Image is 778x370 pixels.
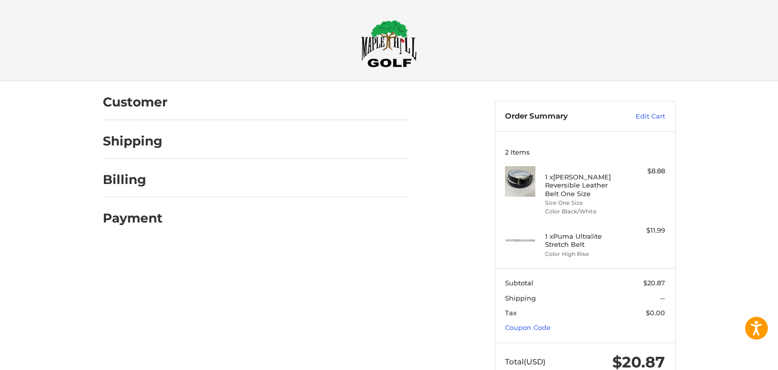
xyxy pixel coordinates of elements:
[643,279,665,287] span: $20.87
[505,294,536,302] span: Shipping
[545,207,623,216] li: Color Black/White
[361,20,417,67] img: Maple Hill Golf
[103,94,168,110] h2: Customer
[103,210,163,226] h2: Payment
[505,323,551,331] a: Coupon Code
[505,279,533,287] span: Subtotal
[505,112,614,122] h3: Order Summary
[545,199,623,207] li: Size One Size
[625,166,665,176] div: $8.88
[103,172,162,188] h2: Billing
[505,148,665,156] h3: 2 Items
[625,226,665,236] div: $11.99
[103,133,163,149] h2: Shipping
[545,250,623,258] li: Color High Rise
[505,309,517,317] span: Tax
[545,232,623,249] h4: 1 x Puma Ultralite Stretch Belt
[545,173,623,198] h4: 1 x [PERSON_NAME] Reversible Leather Belt One Size
[614,112,665,122] a: Edit Cart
